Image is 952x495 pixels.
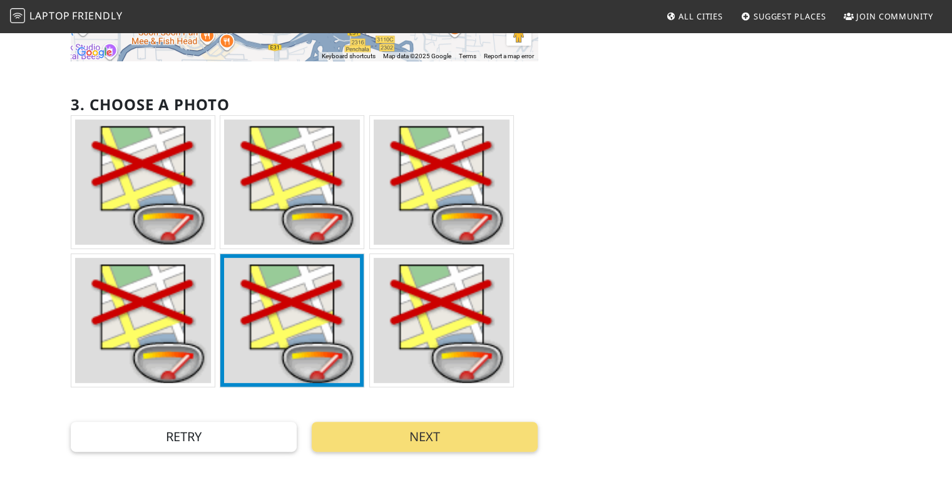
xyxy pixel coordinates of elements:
img: PhotoService.GetPhoto [75,120,211,245]
a: Report a map error [484,53,534,59]
span: Laptop [29,9,70,23]
span: All Cities [678,11,723,22]
a: Open this area in Google Maps (opens a new window) [74,44,115,61]
img: PhotoService.GetPhoto [224,120,360,245]
img: PhotoService.GetPhoto [374,258,509,383]
img: LaptopFriendly [10,8,25,23]
img: Google [74,44,115,61]
button: Keyboard shortcuts [322,52,376,61]
a: Suggest Places [736,5,831,28]
a: Join Community [839,5,938,28]
img: PhotoService.GetPhoto [224,258,360,383]
h2: 3. Choose a photo [71,96,230,114]
span: Friendly [72,9,122,23]
button: Next [312,422,538,452]
img: PhotoService.GetPhoto [374,120,509,245]
span: Map data ©2025 Google [383,53,451,59]
a: All Cities [661,5,728,28]
button: Retry [71,422,297,452]
span: Join Community [856,11,933,22]
button: Drag Pegman onto the map to open Street View [506,21,531,46]
a: Terms (opens in new tab) [459,53,476,59]
img: PhotoService.GetPhoto [75,258,211,383]
a: LaptopFriendly LaptopFriendly [10,6,123,28]
span: Suggest Places [754,11,826,22]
